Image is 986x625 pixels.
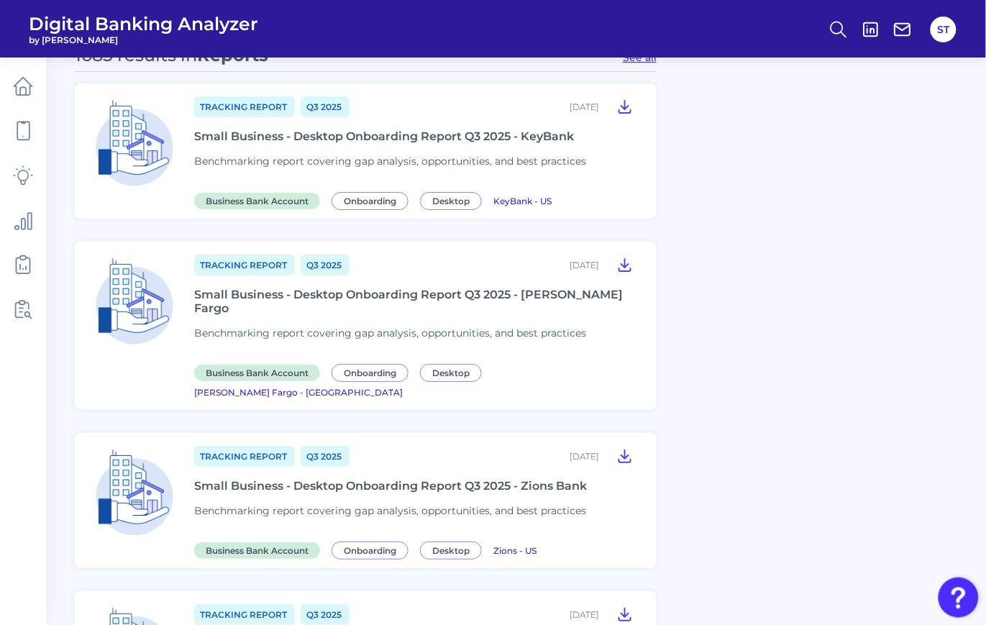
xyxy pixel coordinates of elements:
[931,17,957,42] button: ST
[194,387,403,398] span: [PERSON_NAME] Fargo - [GEOGRAPHIC_DATA]
[29,13,258,35] span: Digital Banking Analyzer
[420,542,482,560] span: Desktop
[611,444,639,467] button: Small Business - Desktop Onboarding Report Q3 2025 - Zions Bank
[301,96,350,117] a: Q3 2025
[623,51,657,64] button: See all
[194,446,295,467] a: Tracking Report
[86,253,183,350] img: Business Bank Account
[332,365,414,379] a: Onboarding
[29,35,258,45] span: by [PERSON_NAME]
[194,193,320,209] span: Business Bank Account
[420,543,488,557] a: Desktop
[194,96,295,117] a: Tracking Report
[86,444,183,541] img: Business Bank Account
[194,327,586,339] span: Benchmarking report covering gap analysis, opportunities, and best practices
[194,479,587,493] div: Small Business - Desktop Onboarding Report Q3 2025 - Zions Bank
[86,95,183,191] img: Business Bank Account
[194,255,295,275] a: Tracking Report
[332,543,414,557] a: Onboarding
[420,365,488,379] a: Desktop
[194,193,326,207] a: Business Bank Account
[332,192,408,210] span: Onboarding
[493,193,552,207] a: KeyBank - US
[301,255,350,275] a: Q3 2025
[570,609,599,620] div: [DATE]
[611,253,639,276] button: Small Business - Desktop Onboarding Report Q3 2025 - Wells Fargo
[194,129,574,143] div: Small Business - Desktop Onboarding Report Q3 2025 - KeyBank
[420,364,482,382] span: Desktop
[301,604,350,625] a: Q3 2025
[194,365,326,379] a: Business Bank Account
[570,101,599,112] div: [DATE]
[493,196,552,206] span: KeyBank - US
[194,543,326,557] a: Business Bank Account
[194,542,320,559] span: Business Bank Account
[493,543,537,557] a: Zions - US
[194,604,295,625] a: Tracking Report
[332,364,408,382] span: Onboarding
[939,578,979,618] button: Open Resource Center
[420,192,482,210] span: Desktop
[194,504,586,517] span: Benchmarking report covering gap analysis, opportunities, and best practices
[332,193,414,207] a: Onboarding
[194,288,639,315] div: Small Business - Desktop Onboarding Report Q3 2025 - [PERSON_NAME] Fargo
[611,95,639,118] button: Small Business - Desktop Onboarding Report Q3 2025 - KeyBank
[570,260,599,270] div: [DATE]
[420,193,488,207] a: Desktop
[493,545,537,556] span: Zions - US
[332,542,408,560] span: Onboarding
[570,451,599,462] div: [DATE]
[194,385,403,398] a: [PERSON_NAME] Fargo - [GEOGRAPHIC_DATA]
[301,446,350,467] a: Q3 2025
[194,365,320,381] span: Business Bank Account
[194,155,586,168] span: Benchmarking report covering gap analysis, opportunities, and best practices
